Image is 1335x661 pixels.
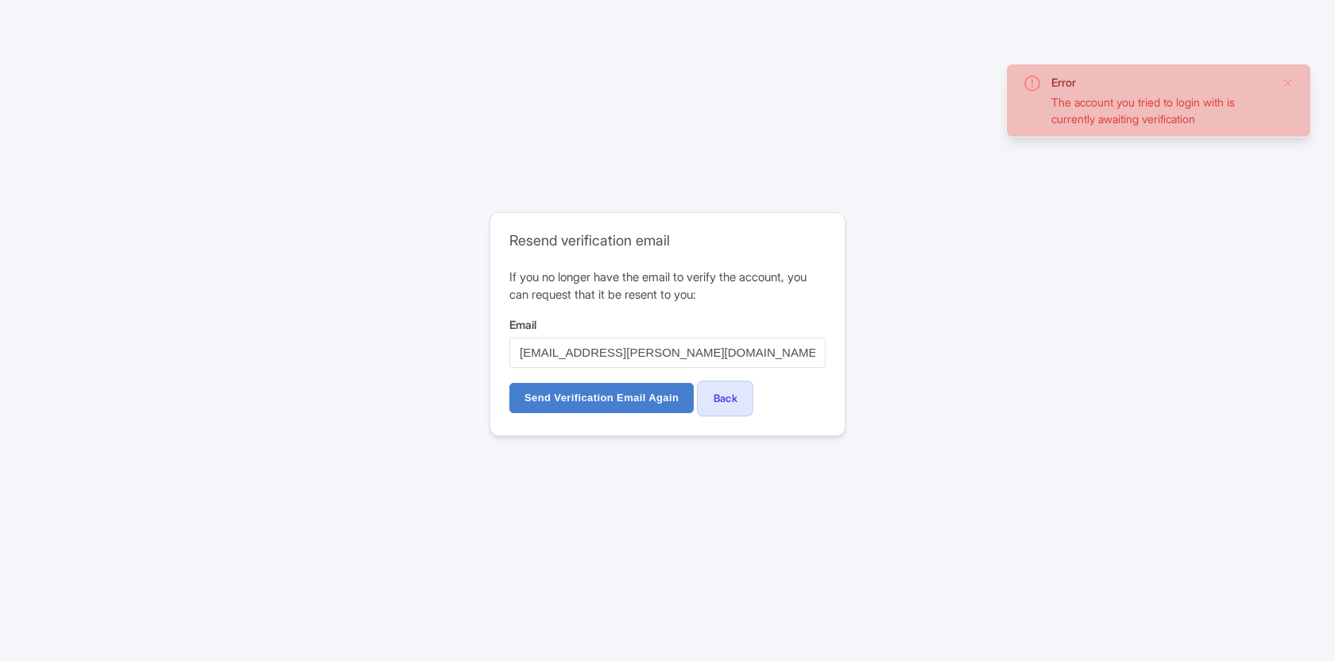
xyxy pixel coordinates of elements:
[509,232,826,249] h2: Resend verification email
[1051,94,1269,127] div: The account you tried to login with is currently awaiting verification
[509,316,826,333] label: Email
[1051,74,1269,91] div: Error
[1282,74,1294,93] button: Close
[509,269,826,304] p: If you no longer have the email to verify the account, you can request that it be resent to you:
[509,383,694,413] input: Send Verification Email Again
[697,381,753,416] a: Back
[509,338,826,368] input: username@example.com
